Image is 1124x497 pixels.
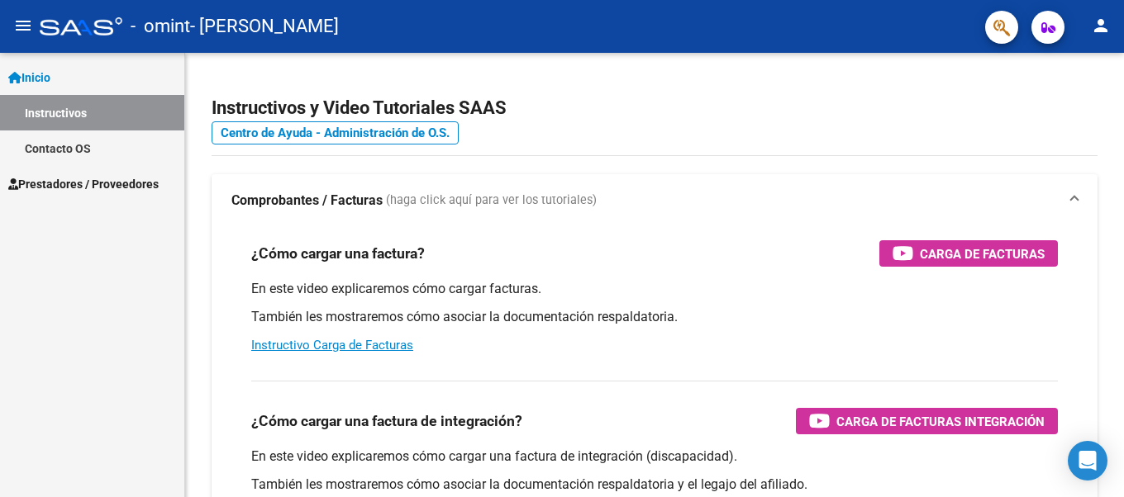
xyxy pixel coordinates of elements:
[13,16,33,35] mat-icon: menu
[212,174,1098,227] mat-expansion-panel-header: Comprobantes / Facturas (haga click aquí para ver los tutoriales)
[251,476,1058,494] p: También les mostraremos cómo asociar la documentación respaldatoria y el legajo del afiliado.
[251,447,1058,466] p: En este video explicaremos cómo cargar una factura de integración (discapacidad).
[836,411,1045,432] span: Carga de Facturas Integración
[8,69,50,87] span: Inicio
[1091,16,1111,35] mat-icon: person
[251,308,1058,326] p: También les mostraremos cómo asociar la documentación respaldatoria.
[212,121,459,144] a: Centro de Ayuda - Administración de O.S.
[251,338,413,353] a: Instructivo Carga de Facturas
[920,244,1045,264] span: Carga de Facturas
[1068,441,1107,480] div: Open Intercom Messenger
[796,408,1058,434] button: Carga de Facturas Integración
[251,280,1058,298] p: En este video explicaremos cómo cargar facturas.
[386,192,597,210] span: (haga click aquí para ver los tutoriales)
[879,240,1058,267] button: Carga de Facturas
[251,242,425,265] h3: ¿Cómo cargar una factura?
[131,8,190,45] span: - omint
[190,8,339,45] span: - [PERSON_NAME]
[212,92,1098,124] h2: Instructivos y Video Tutoriales SAAS
[251,409,522,433] h3: ¿Cómo cargar una factura de integración?
[8,175,159,193] span: Prestadores / Proveedores
[231,192,383,210] strong: Comprobantes / Facturas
